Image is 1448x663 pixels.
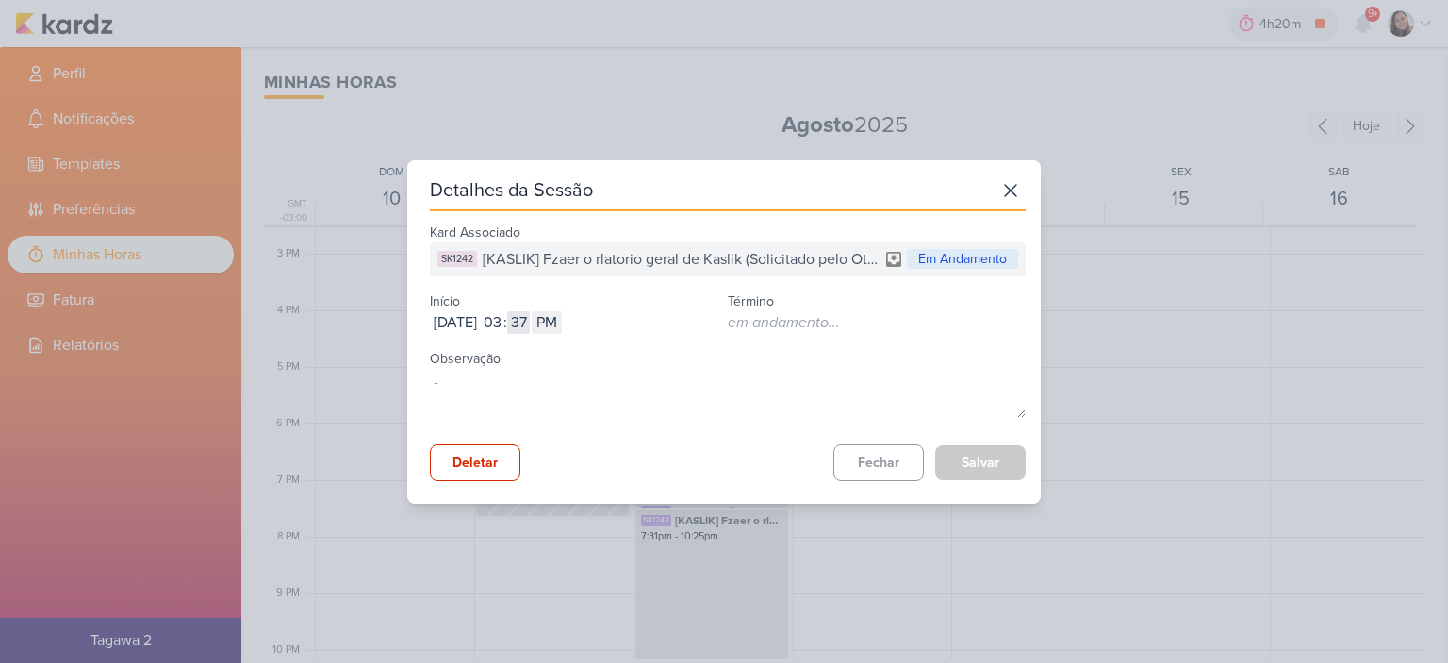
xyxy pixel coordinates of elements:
[430,293,460,309] label: Início
[907,249,1018,269] div: Em Andamento
[833,444,924,481] button: Fechar
[728,311,840,334] div: em andamento...
[483,248,879,271] span: [KASLIK] Fzaer o rlatorio geral de Kaslik (Solicitado pelo Otávio)
[430,351,501,367] label: Observação
[430,444,520,481] button: Deletar
[430,177,593,204] div: Detalhes da Sessão
[728,293,774,309] label: Término
[503,311,507,334] div: :
[430,224,520,240] label: Kard Associado
[437,251,477,267] div: SK1242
